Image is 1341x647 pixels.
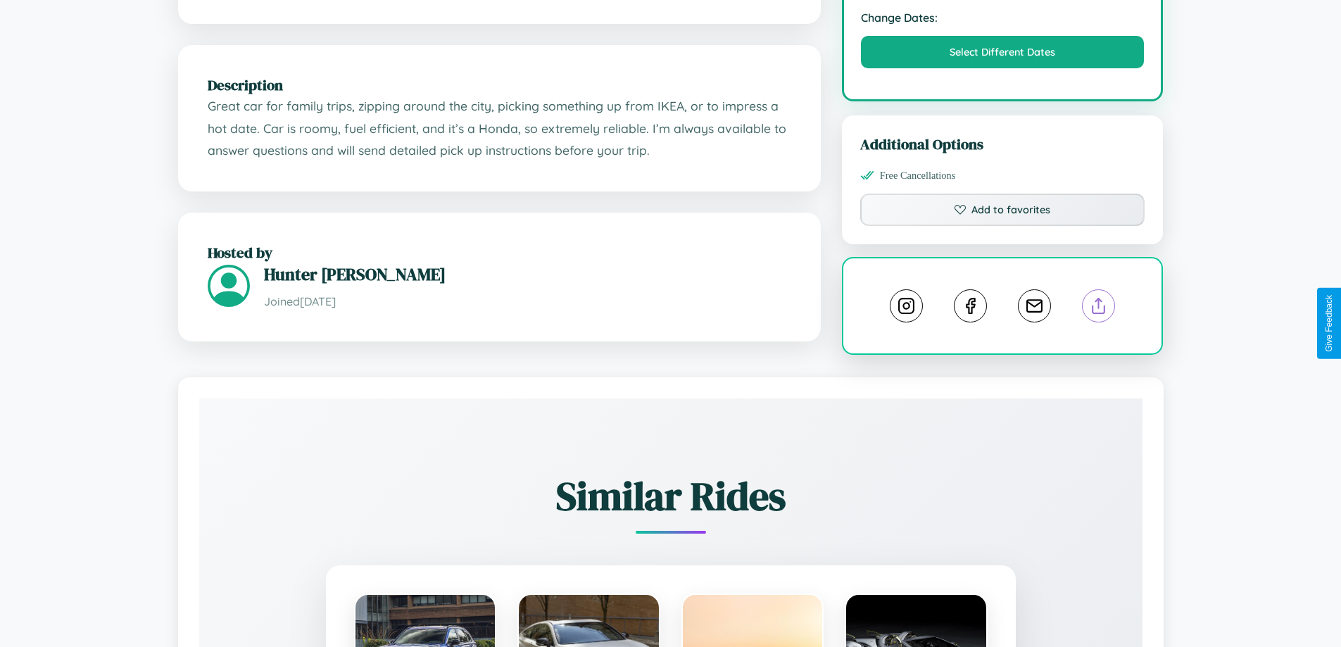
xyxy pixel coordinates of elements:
p: Joined [DATE] [264,291,791,312]
h2: Description [208,75,791,95]
p: Great car for family trips, zipping around the city, picking something up from IKEA, or to impres... [208,95,791,162]
h3: Additional Options [860,134,1145,154]
button: Select Different Dates [861,36,1145,68]
div: Give Feedback [1324,295,1334,352]
span: Free Cancellations [880,170,956,182]
h3: Hunter [PERSON_NAME] [264,263,791,286]
button: Add to favorites [860,194,1145,226]
h2: Similar Rides [248,469,1093,523]
h2: Hosted by [208,242,791,263]
strong: Change Dates: [861,11,1145,25]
